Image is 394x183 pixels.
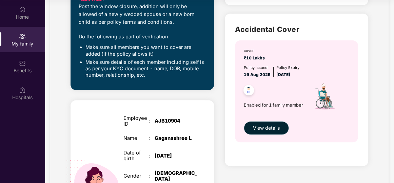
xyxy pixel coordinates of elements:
img: svg+xml;base64,PHN2ZyBpZD0iSG9tZSIgeG1sbnM9Imh0dHA6Ly93d3cudzMub3JnLzIwMDAvc3ZnIiB3aWR0aD0iMjAiIG... [19,6,26,13]
div: : [149,135,155,141]
div: [DATE] [155,153,198,159]
div: : [149,153,155,159]
div: Gender [123,173,148,179]
div: : [149,118,155,124]
span: Enabled for 1 family member [244,102,306,108]
span: 19 Aug 2025 [244,72,271,77]
div: : [149,173,155,179]
div: Policy Expiry [276,65,299,71]
div: cover [244,48,267,54]
div: Gaganashree L [155,135,198,141]
div: Name [123,135,148,141]
li: Make sure details of each member including self is as per your KYC document - name, DOB, mobile n... [85,59,206,78]
img: svg+xml;base64,PHN2ZyB4bWxucz0iaHR0cDovL3d3dy53My5vcmcvMjAwMC9zdmciIHdpZHRoPSI0OC45NDMiIGhlaWdodD... [240,83,257,99]
div: [DEMOGRAPHIC_DATA] [155,170,198,182]
button: View details [244,121,289,135]
span: [DATE] [276,72,290,77]
img: svg+xml;base64,PHN2ZyB3aWR0aD0iMjAiIGhlaWdodD0iMjAiIHZpZXdCb3g9IjAgMCAyMCAyMCIgZmlsbD0ibm9uZSIgeG... [19,33,26,40]
div: Date of birth [123,150,148,162]
img: svg+xml;base64,PHN2ZyBpZD0iSG9zcGl0YWxzIiB4bWxucz0iaHR0cDovL3d3dy53My5vcmcvMjAwMC9zdmciIHdpZHRoPS... [19,87,26,93]
div: AJB10904 [155,118,198,124]
span: View details [253,124,280,132]
div: Employee ID [123,115,148,127]
img: icon [306,78,342,117]
span: ₹10 Lakhs [244,55,267,60]
div: Policy issued [244,65,271,71]
h2: Accidental Cover [235,24,358,35]
img: svg+xml;base64,PHN2ZyBpZD0iQmVuZWZpdHMiIHhtbG5zPSJodHRwOi8vd3d3LnczLm9yZy8yMDAwL3N2ZyIgd2lkdGg9Ij... [19,60,26,67]
div: Do the following as part of verification: [79,33,206,41]
li: Make sure all members you want to cover are added (if the policy allows it) [85,44,206,57]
